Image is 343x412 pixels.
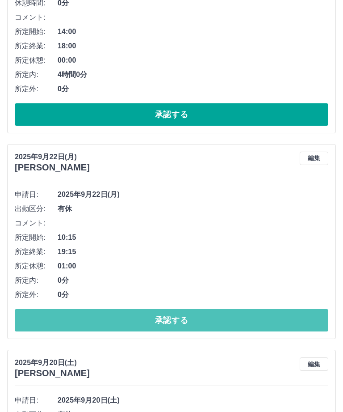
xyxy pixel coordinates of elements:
[58,261,328,272] span: 01:00
[58,246,328,257] span: 19:15
[300,152,328,165] button: 編集
[15,41,58,51] span: 所定終業:
[300,357,328,371] button: 編集
[58,189,328,200] span: 2025年9月22日(月)
[58,204,328,214] span: 有休
[58,69,328,80] span: 4時間0分
[58,41,328,51] span: 18:00
[58,232,328,243] span: 10:15
[15,275,58,286] span: 所定内:
[15,368,90,378] h3: [PERSON_NAME]
[15,26,58,37] span: 所定開始:
[15,357,90,368] p: 2025年9月20日(土)
[58,275,328,286] span: 0分
[58,84,328,94] span: 0分
[58,395,328,406] span: 2025年9月20日(土)
[15,103,328,126] button: 承認する
[58,26,328,37] span: 14:00
[15,69,58,80] span: 所定内:
[15,261,58,272] span: 所定休憩:
[58,289,328,300] span: 0分
[15,189,58,200] span: 申請日:
[15,246,58,257] span: 所定終業:
[15,309,328,331] button: 承認する
[15,218,58,229] span: コメント:
[15,204,58,214] span: 出勤区分:
[15,162,90,173] h3: [PERSON_NAME]
[15,84,58,94] span: 所定外:
[15,12,58,23] span: コメント:
[15,55,58,66] span: 所定休憩:
[58,55,328,66] span: 00:00
[15,152,90,162] p: 2025年9月22日(月)
[15,232,58,243] span: 所定開始:
[15,289,58,300] span: 所定外:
